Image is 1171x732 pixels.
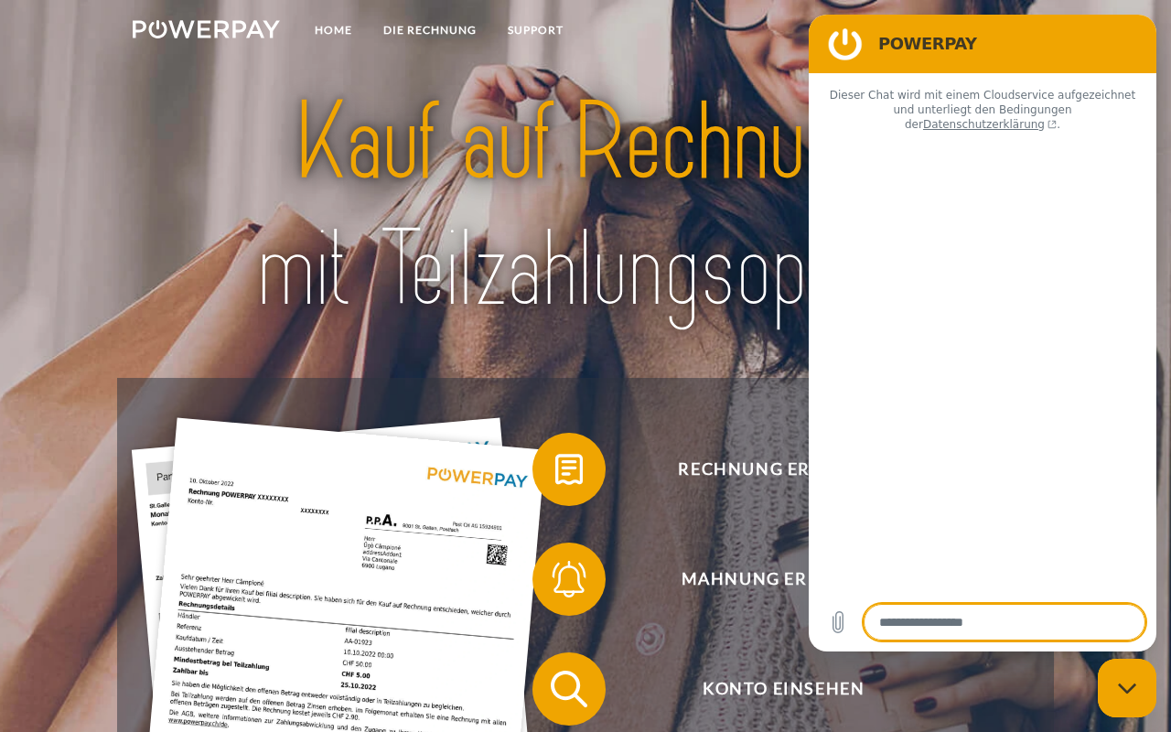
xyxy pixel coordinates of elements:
img: logo-powerpay-white.svg [133,20,280,38]
span: Konto einsehen [560,652,1008,726]
iframe: Messaging-Fenster [809,15,1156,651]
iframe: Schaltfläche zum Öffnen des Messaging-Fensters; Konversation läuft [1098,659,1156,717]
button: Rechnung erhalten? [532,433,1008,506]
a: DIE RECHNUNG [368,14,492,47]
img: title-powerpay_de.svg [177,73,994,339]
img: qb_bill.svg [546,447,592,492]
button: Mahnung erhalten? [532,543,1008,616]
span: Rechnung erhalten? [560,433,1008,506]
a: Home [299,14,368,47]
img: qb_search.svg [546,666,592,712]
a: agb [944,14,1001,47]
button: Konto einsehen [532,652,1008,726]
a: SUPPORT [492,14,579,47]
span: Mahnung erhalten? [560,543,1008,616]
img: qb_bell.svg [546,556,592,602]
